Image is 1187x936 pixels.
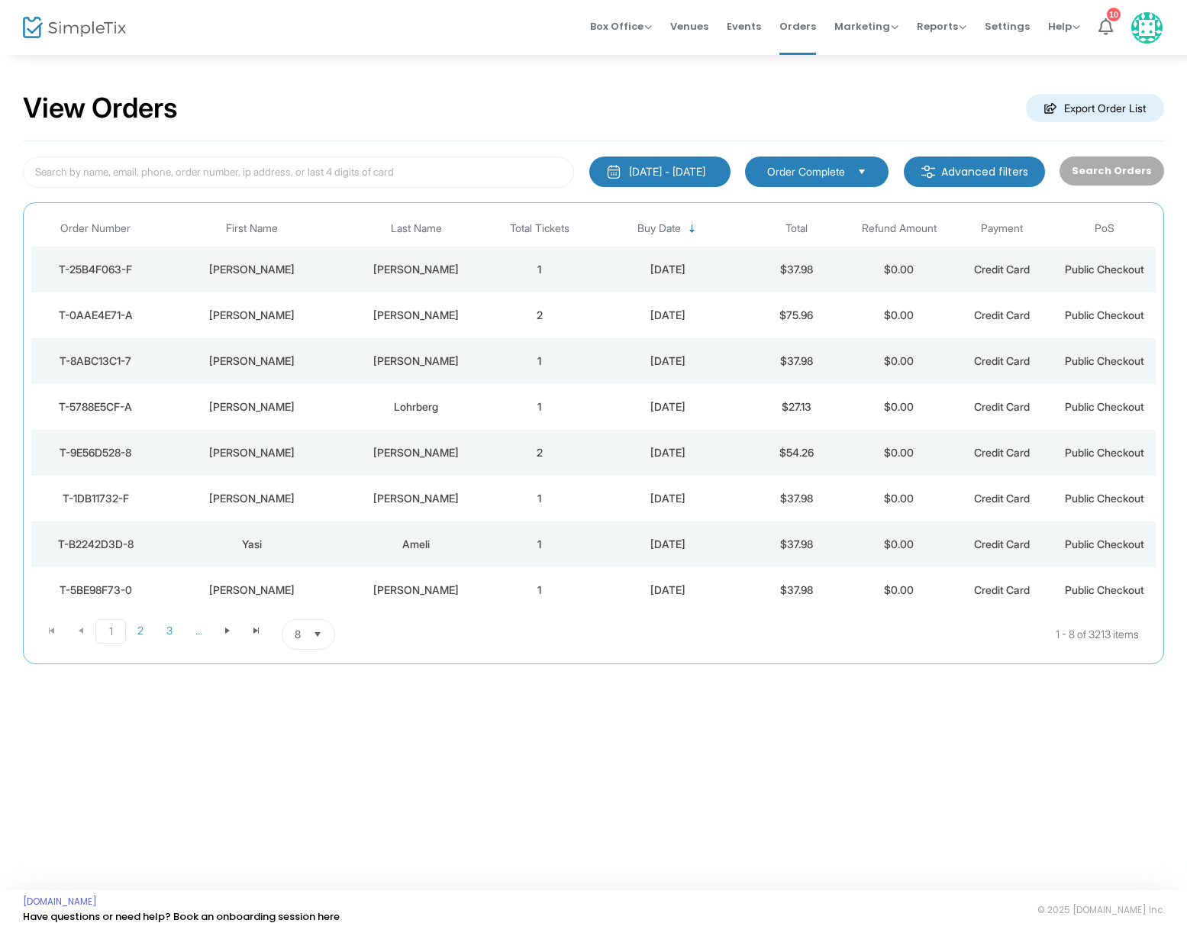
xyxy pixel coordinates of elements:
th: Total Tickets [489,211,592,247]
button: [DATE] - [DATE] [589,157,731,187]
span: Box Office [590,19,652,34]
span: Page 2 [126,619,155,642]
div: Yasi [163,537,340,552]
div: Benjamin [163,399,340,415]
span: Credit Card [974,446,1030,459]
div: 8/20/2025 [595,308,741,323]
span: Page 1 [95,619,126,644]
td: $37.98 [745,476,848,521]
div: T-25B4F063-F [35,262,156,277]
th: Refund Amount [847,211,950,247]
m-button: Advanced filters [904,157,1045,187]
div: Lewin [348,583,484,598]
div: Data table [31,211,1156,613]
span: Go to the next page [221,625,234,637]
span: Credit Card [974,263,1030,276]
td: $27.13 [745,384,848,430]
div: Barry [348,445,484,460]
span: Credit Card [974,583,1030,596]
span: Public Checkout [1065,308,1144,321]
div: Zachary [163,445,340,460]
span: PoS [1095,222,1114,235]
div: 8/18/2025 [595,583,741,598]
button: Select [851,163,873,180]
div: Lohrberg [348,399,484,415]
div: 8/19/2025 [595,445,741,460]
img: monthly [606,164,621,179]
kendo-pager-info: 1 - 8 of 3213 items [487,619,1139,650]
td: 1 [489,247,592,292]
div: T-B2242D3D-8 [35,537,156,552]
div: Johnson [348,491,484,506]
div: Marie [163,308,340,323]
span: Credit Card [974,308,1030,321]
div: 8/19/2025 [595,491,741,506]
div: [DATE] - [DATE] [629,164,705,179]
td: 1 [489,384,592,430]
th: Total [745,211,848,247]
span: Go to the last page [242,619,271,642]
span: Page 3 [155,619,184,642]
span: Public Checkout [1065,492,1144,505]
span: Marketing [834,19,898,34]
div: T-0AAE4E71-A [35,308,156,323]
td: 2 [489,430,592,476]
span: Go to the last page [250,625,263,637]
span: Public Checkout [1065,400,1144,413]
h2: View Orders [23,92,178,125]
div: Nikki [163,353,340,369]
td: $75.96 [745,292,848,338]
td: $54.26 [745,430,848,476]
span: Go to the next page [213,619,242,642]
td: 1 [489,338,592,384]
span: © 2025 [DOMAIN_NAME] Inc. [1037,904,1164,916]
span: Credit Card [974,492,1030,505]
td: 2 [489,292,592,338]
span: Venues [670,7,708,46]
td: $37.98 [745,567,848,613]
button: Select [307,620,328,649]
span: Page 4 [184,619,213,642]
a: [DOMAIN_NAME] [23,896,97,908]
td: $37.98 [745,247,848,292]
span: Last Name [391,222,442,235]
span: Public Checkout [1065,263,1144,276]
span: Credit Card [974,400,1030,413]
div: 8/19/2025 [595,399,741,415]
td: $0.00 [847,430,950,476]
div: T-1DB11732-F [35,491,156,506]
span: Payment [981,222,1023,235]
div: T-5788E5CF-A [35,399,156,415]
div: Peterson [348,308,484,323]
td: 1 [489,567,592,613]
td: $0.00 [847,292,950,338]
div: T-5BE98F73-0 [35,583,156,598]
div: T-9E56D528-8 [35,445,156,460]
span: Events [727,7,761,46]
div: 8/18/2025 [595,537,741,552]
span: Settings [985,7,1030,46]
span: Order Complete [767,164,845,179]
td: $0.00 [847,567,950,613]
span: Credit Card [974,354,1030,367]
div: 8/20/2025 [595,262,741,277]
span: 8 [295,627,301,642]
span: Public Checkout [1065,583,1144,596]
td: $0.00 [847,247,950,292]
span: First Name [226,222,278,235]
td: 1 [489,521,592,567]
div: Devra [163,583,340,598]
span: Public Checkout [1065,537,1144,550]
td: $37.98 [745,338,848,384]
div: 8/19/2025 [595,353,741,369]
div: T-8ABC13C1-7 [35,353,156,369]
td: $0.00 [847,476,950,521]
span: Sortable [686,223,698,235]
m-button: Export Order List [1026,94,1164,122]
div: Ameli [348,537,484,552]
span: Credit Card [974,537,1030,550]
span: Order Number [60,222,131,235]
a: Have questions or need help? Book an onboarding session here [23,909,340,924]
td: $0.00 [847,384,950,430]
td: $0.00 [847,338,950,384]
